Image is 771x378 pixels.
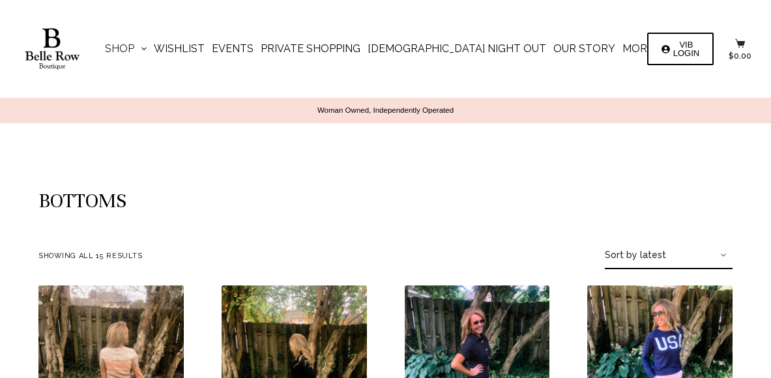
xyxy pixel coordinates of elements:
a: $0.00 [729,38,751,60]
span: $ [729,51,734,61]
a: VIB LOGIN [647,33,714,65]
bdi: 0.00 [729,51,751,61]
h1: Bottoms [38,186,733,217]
select: Shop order [605,243,733,269]
span: VIB LOGIN [673,40,699,57]
p: Showing all 15 results [38,248,142,263]
p: Woman Owned, Independently Operated [26,106,745,115]
img: Belle Row Boutique [20,28,85,70]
